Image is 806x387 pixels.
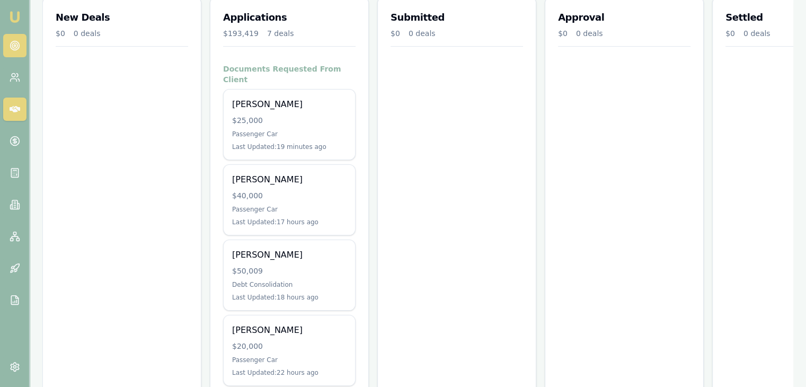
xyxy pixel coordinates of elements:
div: Last Updated: 19 minutes ago [232,143,347,151]
div: $0 [56,28,65,39]
div: Last Updated: 17 hours ago [232,218,347,226]
h3: New Deals [56,10,188,25]
div: Passenger Car [232,205,347,214]
div: $193,419 [223,28,259,39]
h4: Documents Requested From Client [223,64,356,85]
div: 0 deals [743,28,770,39]
div: 7 deals [267,28,294,39]
div: [PERSON_NAME] [232,324,347,337]
img: emu-icon-u.png [8,11,21,23]
div: [PERSON_NAME] [232,249,347,261]
div: $0 [391,28,400,39]
div: [PERSON_NAME] [232,173,347,186]
div: Passenger Car [232,356,347,364]
div: $0 [558,28,568,39]
div: $40,000 [232,190,347,201]
div: $0 [725,28,735,39]
div: 0 deals [576,28,603,39]
div: $50,009 [232,266,347,276]
div: 0 deals [74,28,101,39]
div: Debt Consolidation [232,280,347,289]
div: Passenger Car [232,130,347,138]
h3: Approval [558,10,690,25]
div: Last Updated: 22 hours ago [232,368,347,377]
div: [PERSON_NAME] [232,98,347,111]
div: $25,000 [232,115,347,126]
h3: Submitted [391,10,523,25]
div: 0 deals [409,28,436,39]
div: Last Updated: 18 hours ago [232,293,347,302]
h3: Applications [223,10,356,25]
div: $20,000 [232,341,347,351]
